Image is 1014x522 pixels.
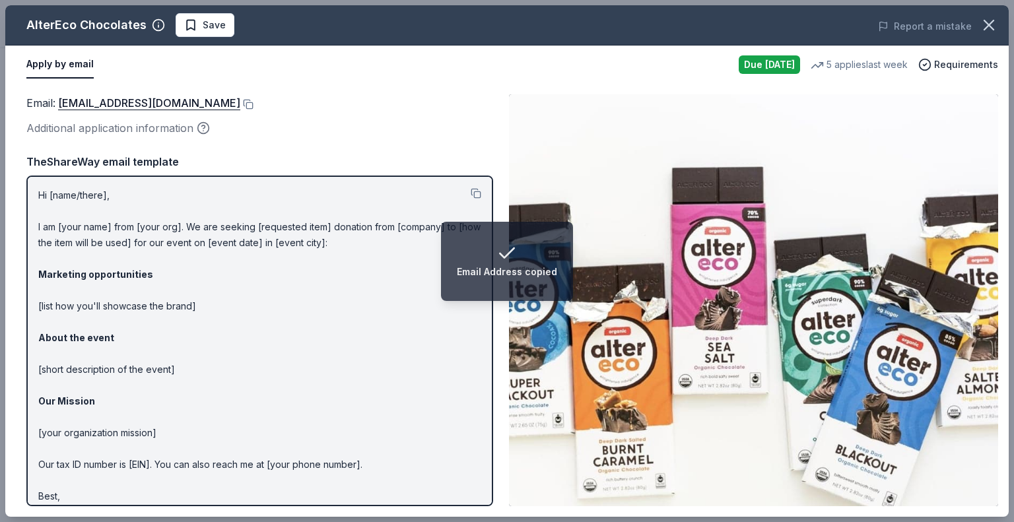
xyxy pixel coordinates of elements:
[457,264,557,280] div: Email Address copied
[203,17,226,33] span: Save
[26,96,240,110] span: Email :
[176,13,234,37] button: Save
[38,269,153,280] strong: Marketing opportunities
[918,57,998,73] button: Requirements
[58,94,240,112] a: [EMAIL_ADDRESS][DOMAIN_NAME]
[811,57,908,73] div: 5 applies last week
[26,15,147,36] div: AlterEco Chocolates
[26,51,94,79] button: Apply by email
[878,18,972,34] button: Report a mistake
[38,395,95,407] strong: Our Mission
[26,153,493,170] div: TheShareWay email template
[509,94,998,506] img: Image for AlterEco Chocolates
[38,332,114,343] strong: About the event
[739,55,800,74] div: Due [DATE]
[26,119,493,137] div: Additional application information
[934,57,998,73] span: Requirements
[38,187,481,520] p: Hi [name/there], I am [your name] from [your org]. We are seeking [requested item] donation from ...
